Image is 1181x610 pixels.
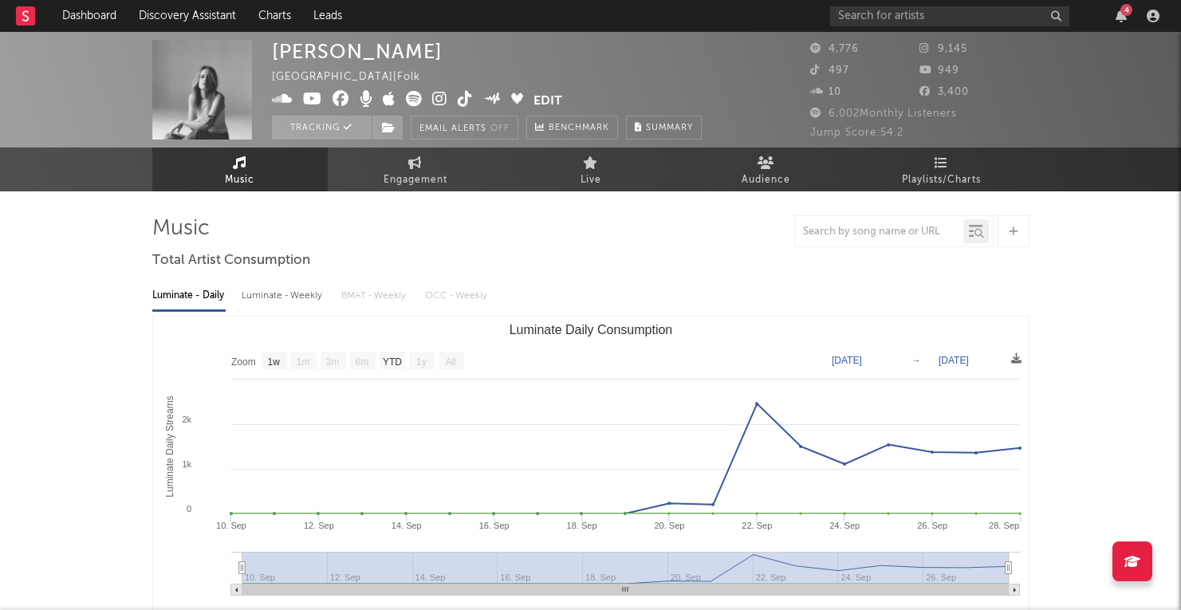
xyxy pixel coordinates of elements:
text: 1m [296,356,309,368]
text: All [445,356,455,368]
text: 2k [182,415,191,424]
a: Audience [679,148,854,191]
text: 24. Sep [829,521,860,530]
text: 26. Sep [917,521,947,530]
text: Luminate Daily Streams [163,396,175,497]
text: Luminate Daily Consumption [509,323,672,336]
a: Music [152,148,328,191]
span: 4,776 [810,44,859,54]
text: → [911,355,921,366]
a: Playlists/Charts [854,148,1029,191]
input: Search by song name or URL [795,226,963,238]
em: Off [490,124,510,133]
text: 14. Sep [391,521,421,530]
text: Zoom [231,356,256,368]
div: [PERSON_NAME] [272,40,443,63]
text: 1w [267,356,280,368]
input: Search for artists [830,6,1069,26]
a: Benchmark [526,116,618,140]
text: 1y [416,356,427,368]
span: Audience [742,171,790,190]
div: 4 [1120,4,1132,16]
span: Music [225,171,254,190]
span: 9,145 [919,44,967,54]
a: Engagement [328,148,503,191]
span: Benchmark [549,119,609,138]
span: 3,400 [919,87,969,97]
div: [GEOGRAPHIC_DATA] | Folk [272,68,439,87]
text: 0 [186,504,191,514]
div: Luminate - Weekly [242,282,325,309]
text: [DATE] [939,355,969,366]
div: Luminate - Daily [152,282,226,309]
button: Email AlertsOff [411,116,518,140]
span: Total Artist Consumption [152,251,310,270]
a: Live [503,148,679,191]
button: 4 [1116,10,1127,22]
button: Edit [533,91,562,111]
text: 1k [182,459,191,469]
button: Tracking [272,116,372,140]
button: Summary [626,116,702,140]
text: 22. Sep [742,521,772,530]
span: Live [581,171,601,190]
text: YTD [382,356,401,368]
text: 20. Sep [654,521,684,530]
span: Playlists/Charts [902,171,981,190]
span: Jump Score: 54.2 [810,128,903,138]
text: 28. Sep [989,521,1019,530]
span: Summary [646,124,693,132]
text: 12. Sep [303,521,333,530]
span: 497 [810,65,849,76]
text: 3m [325,356,339,368]
span: 949 [919,65,959,76]
text: 10. Sep [216,521,246,530]
span: 10 [810,87,841,97]
text: [DATE] [832,355,862,366]
span: Engagement [384,171,447,190]
text: 6m [355,356,368,368]
text: 18. Sep [566,521,596,530]
text: 16. Sep [478,521,509,530]
span: 6,002 Monthly Listeners [810,108,957,119]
